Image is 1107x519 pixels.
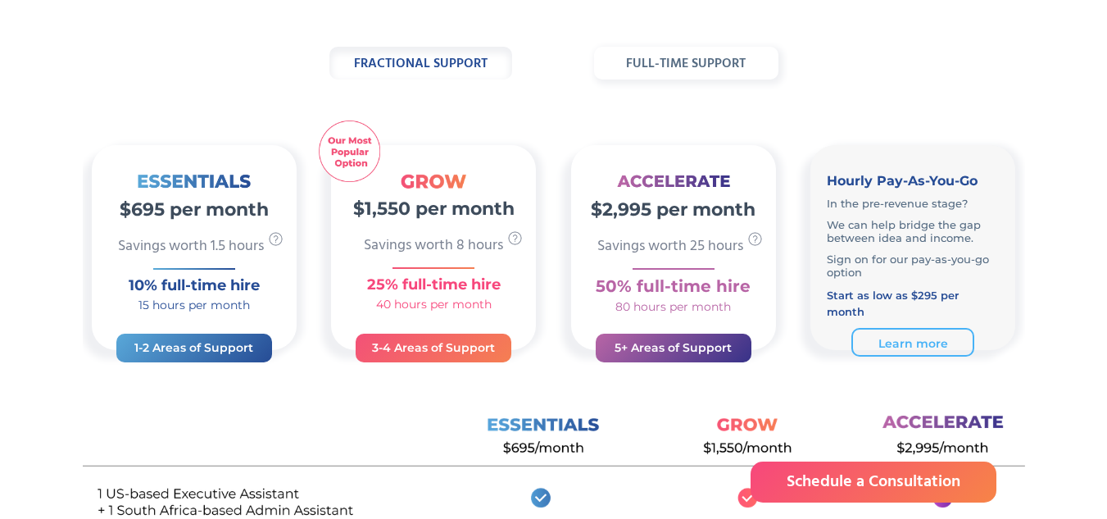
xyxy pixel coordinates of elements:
strong: full-time support [626,53,746,75]
h3: 10% full-time hire [92,274,297,297]
p: In the pre-revenue stage? [827,197,999,210]
h3: 25% full-time hire [331,273,536,296]
a: Schedule a Consultation [751,462,996,503]
h3: 5+ Areas of Support [612,338,735,357]
h2: $695 per month [92,189,297,223]
h3: Hourly Pay-As-You-Go [827,170,999,193]
h4: 80 hours per month [571,298,776,315]
strong: fractional support [354,53,488,75]
h4: 15 hours per month [92,297,297,313]
p: Sign on for our pay-as-you-go option [827,253,999,279]
p: Savings worth 8 hours [364,239,507,259]
h4: Start as low as $295 per month [827,287,999,320]
h2: $2,995 per month [571,189,776,223]
iframe: Drift Widget Chat Controller [1025,437,1087,499]
a: Learn more [851,328,974,357]
h2: $1,550 per month [331,188,536,222]
p: We can help bridge the gap between idea and income. [827,218,999,244]
h3: 1-2 Areas of Support [133,338,256,357]
h3: 50% full-time hire [571,274,776,298]
h3: 3-4 Areas of Support [372,338,495,357]
h4: 40 hours per month [331,296,536,312]
p: Savings worth 25 hours [597,239,747,260]
p: Savings worth 1.5 hours [118,239,268,260]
